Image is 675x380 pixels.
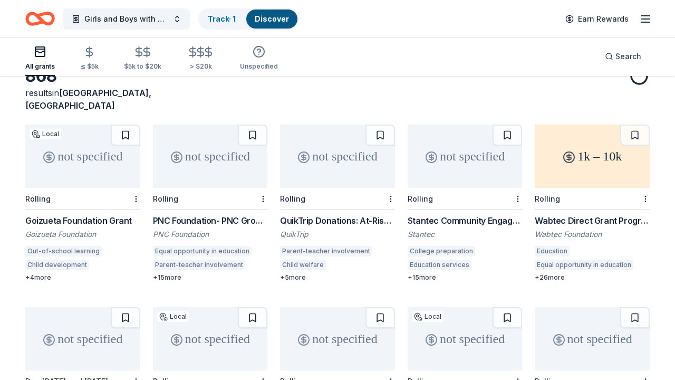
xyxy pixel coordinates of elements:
[25,41,55,76] button: All grants
[535,194,560,203] div: Rolling
[240,41,278,76] button: Unspecified
[25,260,89,270] div: Child development
[25,229,140,240] div: Goizueta Foundation
[84,13,169,25] span: Girls and Boys with a Purpose College Fair
[408,246,475,256] div: College preparation
[153,229,268,240] div: PNC Foundation
[208,14,236,23] a: Track· 1
[535,214,650,227] div: Wabtec Direct Grant Program
[25,88,151,111] span: in
[408,229,523,240] div: Stantec
[63,8,190,30] button: Girls and Boys with a Purpose College Fair
[153,260,245,270] div: Parent-teacher involvement
[615,50,641,63] span: Search
[153,194,178,203] div: Rolling
[408,125,523,282] a: not specifiedRollingStantec Community Engagement GrantStantecCollege preparationEducation service...
[412,311,443,322] div: Local
[240,62,278,71] div: Unspecified
[408,125,523,188] div: not specified
[153,246,252,256] div: Equal opportunity in education
[280,260,326,270] div: Child welfare
[280,273,395,282] div: + 5 more
[535,229,650,240] div: Wabtec Foundation
[25,62,55,71] div: All grants
[124,62,161,71] div: $5k to $20k
[408,307,523,370] div: not specified
[408,273,523,282] div: + 15 more
[25,246,102,256] div: Out-of-school learning
[25,6,55,31] a: Home
[157,311,189,322] div: Local
[280,246,372,256] div: Parent-teacher involvement
[596,46,650,67] button: Search
[535,125,650,282] a: 1k – 10kRollingWabtec Direct Grant ProgramWabtec FoundationEducationEqual opportunity in educatio...
[25,88,151,111] span: [GEOGRAPHIC_DATA], [GEOGRAPHIC_DATA]
[559,9,635,28] a: Earn Rewards
[187,62,215,71] div: > $20k
[535,273,650,282] div: + 26 more
[153,125,268,188] div: not specified
[280,125,395,282] a: not specifiedRollingQuikTrip Donations: At-Risk Youth and Early Childhood EducationQuikTripParent...
[535,125,650,188] div: 1k – 10k
[124,42,161,76] button: $5k to $20k
[25,125,140,188] div: not specified
[280,125,395,188] div: not specified
[535,246,570,256] div: Education
[153,125,268,282] a: not specifiedRollingPNC Foundation- PNC Grow Up GreatPNC FoundationEqual opportunity in education...
[198,8,298,30] button: Track· 1Discover
[408,260,471,270] div: Education services
[80,42,99,76] button: ≤ $5k
[30,129,61,139] div: Local
[535,260,633,270] div: Equal opportunity in education
[280,194,305,203] div: Rolling
[408,194,433,203] div: Rolling
[153,273,268,282] div: + 15 more
[25,65,140,87] div: 868
[25,87,140,112] div: results
[187,42,215,76] button: > $20k
[25,273,140,282] div: + 4 more
[80,62,99,71] div: ≤ $5k
[25,214,140,227] div: Goizueta Foundation Grant
[25,307,140,370] div: not specified
[153,307,268,370] div: not specified
[535,307,650,370] div: not specified
[280,214,395,227] div: QuikTrip Donations: At-Risk Youth and Early Childhood Education
[408,214,523,227] div: Stantec Community Engagement Grant
[25,194,51,203] div: Rolling
[25,125,140,282] a: not specifiedLocalRollingGoizueta Foundation GrantGoizueta FoundationOut-of-school learningChild ...
[280,307,395,370] div: not specified
[280,229,395,240] div: QuikTrip
[255,14,289,23] a: Discover
[153,214,268,227] div: PNC Foundation- PNC Grow Up Great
